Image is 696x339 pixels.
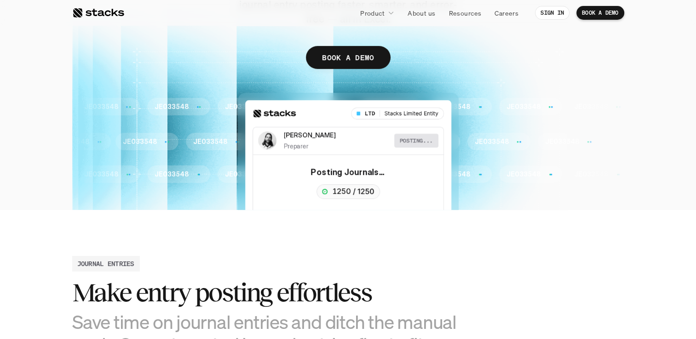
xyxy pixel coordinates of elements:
p: JE033548 [365,103,399,111]
p: JE033548 [613,138,647,146]
h2: JOURNAL ENTRIES [77,259,134,268]
p: JE033548 [573,103,607,111]
p: Resources [449,8,481,18]
p: BOOK A DEMO [582,10,619,16]
p: JE033548 [83,103,117,111]
p: JE033548 [264,138,298,146]
p: JE033548 [435,103,469,111]
p: JE033548 [506,103,540,111]
p: JE033548 [194,138,228,146]
p: JE033548 [475,138,509,146]
a: SIGN IN [535,6,569,20]
a: Resources [443,5,487,21]
p: BOOK A DEMO [322,51,374,64]
p: JE033548 [154,103,188,111]
a: BOOK A DEMO [306,46,391,69]
a: Privacy Policy [109,175,149,181]
p: JE033548 [506,170,540,178]
p: JE033548 [294,170,328,178]
a: Careers [489,5,524,21]
p: JE033548 [435,170,469,178]
p: JE033548 [224,170,258,178]
p: JE033548 [334,138,368,146]
p: JE033548 [56,138,90,146]
h2: Make entry posting effortless [72,278,486,307]
a: BOOK A DEMO [576,6,624,20]
p: JE033548 [405,138,439,146]
p: Careers [495,8,518,18]
p: JE033548 [83,170,117,178]
p: JE033548 [123,138,157,146]
p: JE033548 [573,170,607,178]
p: JE033548 [224,103,258,111]
p: JE033548 [546,138,580,146]
a: About us [402,5,441,21]
p: SIGN IN [541,10,564,16]
p: JE033548 [154,170,188,178]
p: JE033548 [294,103,328,111]
p: Product [360,8,385,18]
p: JE033548 [365,170,399,178]
p: About us [408,8,435,18]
